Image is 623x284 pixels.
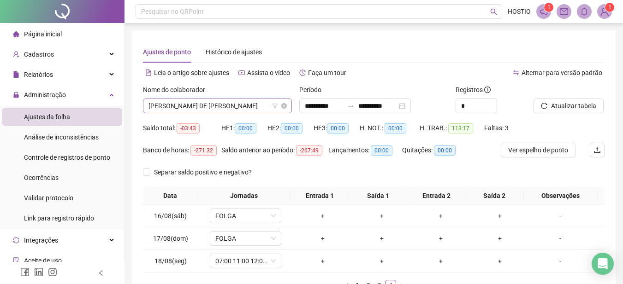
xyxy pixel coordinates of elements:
span: Atualizar tabela [551,101,596,111]
span: bell [580,7,588,16]
span: instagram [48,267,57,277]
span: search [490,8,497,15]
span: 18/08(seg) [154,257,187,265]
div: Banco de horas: [143,145,221,156]
span: user-add [13,51,19,58]
label: Período [299,85,327,95]
span: sync [13,237,19,243]
span: 17/08(dom) [153,235,188,242]
div: + [356,256,408,266]
span: 00:00 [281,123,303,133]
span: ANDERSON DE JESUS GOMES [148,99,286,113]
div: Lançamentos: [328,145,402,156]
span: Faça um tour [308,69,346,76]
span: Controle de registros de ponto [24,154,110,161]
div: HE 1: [221,123,267,133]
span: 1 [547,4,551,11]
span: Relatórios [24,71,53,78]
span: Ver espelho de ponto [508,145,568,155]
span: Separar saldo positivo e negativo? [150,167,255,177]
span: Validar protocolo [24,194,73,202]
span: Leia o artigo sobre ajustes [154,69,229,76]
div: Open Intercom Messenger [592,253,614,275]
span: 00:00 [235,123,256,133]
th: Observações [524,187,598,205]
div: + [356,233,408,243]
th: Entrada 2 [407,187,465,205]
div: + [474,256,526,266]
div: + [474,211,526,221]
div: - [533,233,587,243]
div: Histórico de ajustes [206,47,262,57]
button: Atualizar tabela [534,99,604,113]
span: -03:43 [177,123,200,133]
span: Integrações [24,237,58,244]
span: Faltas: 3 [484,124,509,132]
span: reload [541,103,547,109]
span: HOSTIO [508,6,531,17]
div: - [533,256,587,266]
span: Análise de inconsistências [24,133,99,141]
span: history [299,70,306,76]
label: Nome do colaborador [143,85,211,95]
div: + [297,211,349,221]
span: upload [593,146,601,154]
span: youtube [238,70,245,76]
span: linkedin [34,267,43,277]
span: Cadastros [24,51,54,58]
span: facebook [20,267,30,277]
span: audit [13,257,19,264]
span: home [13,31,19,37]
span: Página inicial [24,30,62,38]
div: + [415,233,467,243]
span: mail [560,7,568,16]
span: lock [13,92,19,98]
div: + [297,256,349,266]
span: Alternar para versão padrão [522,69,602,76]
div: Ajustes de ponto [143,47,191,57]
span: filter [272,103,278,109]
sup: 1 [544,3,553,12]
span: Ocorrências [24,174,59,181]
span: -271:32 [190,145,217,156]
span: down [271,236,276,241]
span: 00:00 [434,145,456,156]
span: close-circle [281,103,287,109]
span: Registros [456,85,491,95]
span: FOLGA [215,209,276,223]
th: Data [143,187,197,205]
span: -267:49 [296,145,322,156]
span: left [98,270,104,276]
span: Link para registro rápido [24,214,94,222]
th: Saída 2 [465,187,523,205]
span: 16/08(sáb) [154,212,187,220]
span: Administração [24,91,66,99]
span: Ajustes da folha [24,113,70,121]
span: down [271,258,276,264]
span: file [13,71,19,78]
div: + [415,211,467,221]
div: Quitações: [402,145,467,156]
th: Entrada 1 [291,187,349,205]
span: 00:00 [385,123,406,133]
span: FOLGA [215,232,276,245]
span: 07:00 11:00 12:00 17:00 [215,254,276,268]
div: H. TRAB.: [420,123,484,133]
div: HE 2: [267,123,314,133]
div: + [474,233,526,243]
span: 113:17 [448,123,473,133]
div: + [415,256,467,266]
img: 41758 [598,5,611,18]
span: Assista o vídeo [247,69,290,76]
span: 1 [608,4,611,11]
button: Ver espelho de ponto [501,143,576,157]
span: swap-right [347,102,355,110]
div: + [356,211,408,221]
span: down [271,213,276,219]
span: file-text [145,70,152,76]
sup: Atualize o seu contato no menu Meus Dados [605,3,614,12]
span: Observações [528,191,594,201]
span: swap [513,70,519,76]
span: to [347,102,355,110]
div: HE 3: [314,123,360,133]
